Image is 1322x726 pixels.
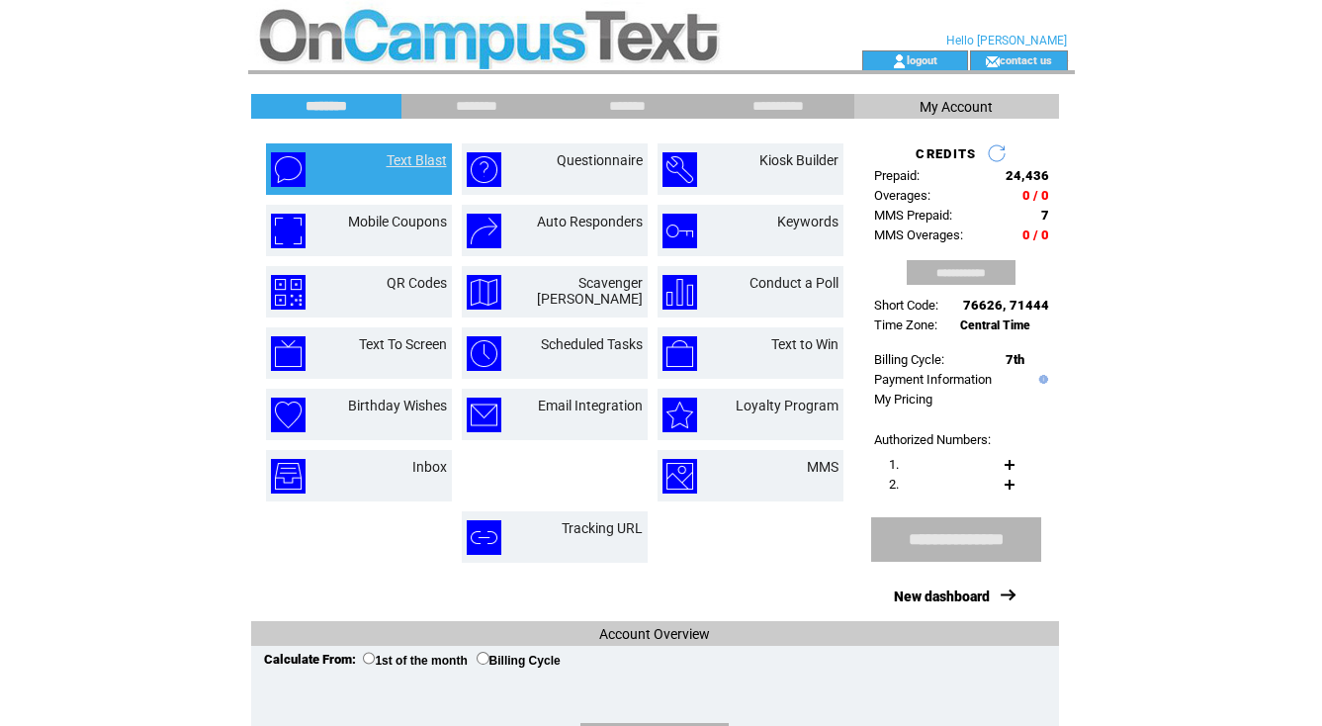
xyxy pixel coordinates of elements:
span: MMS Overages: [874,227,963,242]
a: Email Integration [538,398,643,413]
img: text-blast.png [271,152,306,187]
a: Tracking URL [562,520,643,536]
img: contact_us_icon.gif [985,53,1000,69]
img: tracking-url.png [467,520,501,555]
img: mms.png [662,459,697,494]
img: scheduled-tasks.png [467,336,501,371]
span: 2. [889,477,899,492]
span: 1. [889,457,899,472]
a: My Pricing [874,392,932,407]
a: Payment Information [874,372,992,387]
span: Short Code: [874,298,938,313]
span: 76626, 71444 [963,298,1049,313]
a: Kiosk Builder [759,152,838,168]
input: Billing Cycle [477,652,489,665]
span: Calculate From: [264,652,356,667]
a: Mobile Coupons [348,214,447,229]
img: birthday-wishes.png [271,398,306,432]
a: contact us [1000,53,1052,66]
span: 24,436 [1006,168,1049,183]
img: text-to-screen.png [271,336,306,371]
span: CREDITS [916,146,976,161]
img: inbox.png [271,459,306,494]
span: Account Overview [599,626,710,642]
input: 1st of the month [363,652,376,665]
span: Authorized Numbers: [874,432,991,447]
span: My Account [920,99,993,115]
a: Text to Win [771,336,838,352]
a: Text To Screen [359,336,447,352]
a: QR Codes [387,275,447,291]
img: help.gif [1034,375,1048,384]
span: Time Zone: [874,318,937,332]
span: 7 [1041,208,1049,223]
img: loyalty-program.png [662,398,697,432]
a: Loyalty Program [736,398,838,413]
a: Keywords [777,214,838,229]
img: text-to-win.png [662,336,697,371]
a: logout [907,53,937,66]
label: Billing Cycle [477,654,561,668]
a: Questionnaire [557,152,643,168]
img: keywords.png [662,214,697,248]
label: 1st of the month [363,654,468,668]
span: 0 / 0 [1022,227,1049,242]
a: Birthday Wishes [348,398,447,413]
span: Central Time [960,318,1030,332]
a: Scavenger [PERSON_NAME] [537,275,643,307]
a: Inbox [412,459,447,475]
a: Text Blast [387,152,447,168]
a: Scheduled Tasks [541,336,643,352]
span: Hello [PERSON_NAME] [946,34,1067,47]
img: mobile-coupons.png [271,214,306,248]
img: kiosk-builder.png [662,152,697,187]
img: email-integration.png [467,398,501,432]
span: 7th [1006,352,1024,367]
span: 0 / 0 [1022,188,1049,203]
a: Auto Responders [537,214,643,229]
a: New dashboard [894,589,990,604]
img: account_icon.gif [892,53,907,69]
img: qr-codes.png [271,275,306,310]
img: scavenger-hunt.png [467,275,501,310]
span: MMS Prepaid: [874,208,952,223]
span: Prepaid: [874,168,920,183]
img: auto-responders.png [467,214,501,248]
span: Billing Cycle: [874,352,944,367]
a: Conduct a Poll [749,275,838,291]
img: conduct-a-poll.png [662,275,697,310]
span: Overages: [874,188,930,203]
a: MMS [807,459,838,475]
img: questionnaire.png [467,152,501,187]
